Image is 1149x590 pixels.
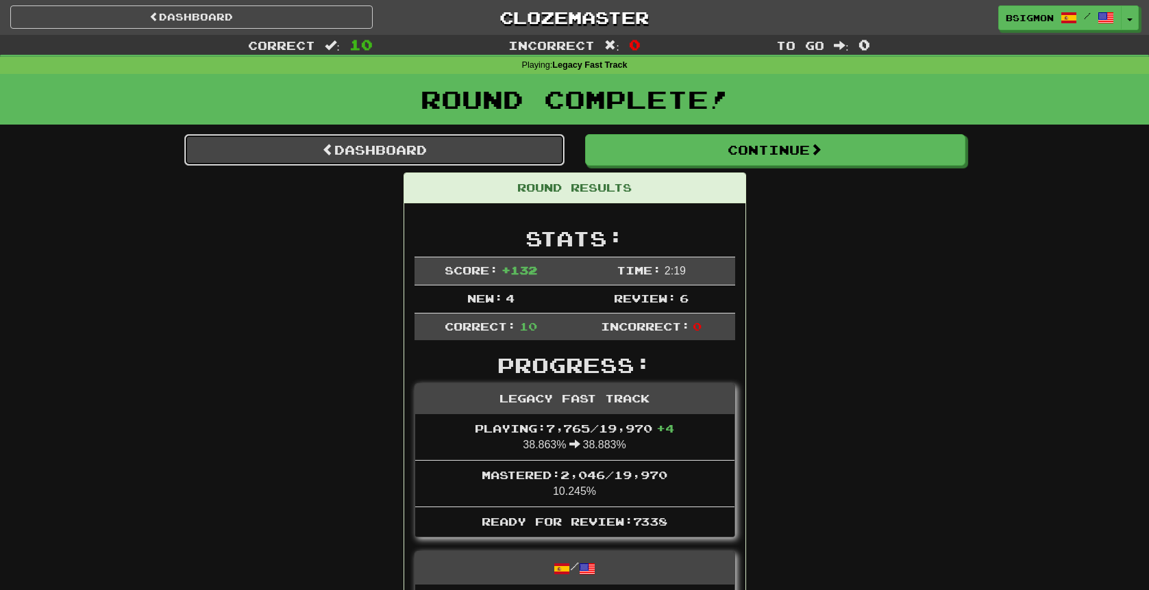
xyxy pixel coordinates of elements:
[617,264,661,277] span: Time:
[502,264,537,277] span: + 132
[415,354,735,376] h2: Progress:
[404,173,745,203] div: Round Results
[445,264,498,277] span: Score:
[776,38,824,52] span: To go
[415,227,735,250] h2: Stats:
[445,320,516,333] span: Correct:
[858,36,870,53] span: 0
[585,134,965,166] button: Continue
[506,292,515,305] span: 4
[601,320,690,333] span: Incorrect:
[415,460,734,507] li: 10.245%
[475,422,674,435] span: Playing: 7,765 / 19,970
[184,134,565,166] a: Dashboard
[519,320,537,333] span: 10
[5,86,1144,113] h1: Round Complete!
[508,38,595,52] span: Incorrect
[10,5,373,29] a: Dashboard
[552,60,627,70] strong: Legacy Fast Track
[325,40,340,51] span: :
[680,292,689,305] span: 6
[415,414,734,461] li: 38.863% 38.883%
[665,265,686,277] span: 2 : 19
[834,40,849,51] span: :
[349,36,373,53] span: 10
[604,40,619,51] span: :
[614,292,676,305] span: Review:
[1006,12,1054,24] span: bsigmon
[482,515,667,528] span: Ready for Review: 7338
[415,384,734,414] div: Legacy Fast Track
[248,38,315,52] span: Correct
[393,5,756,29] a: Clozemaster
[1084,11,1091,21] span: /
[656,422,674,435] span: + 4
[998,5,1122,30] a: bsigmon /
[467,292,503,305] span: New:
[629,36,641,53] span: 0
[693,320,702,333] span: 0
[482,468,667,481] span: Mastered: 2,046 / 19,970
[415,552,734,584] div: /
